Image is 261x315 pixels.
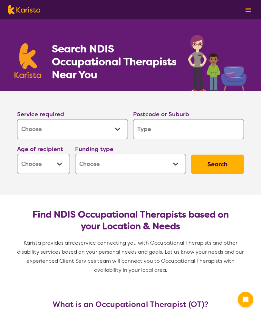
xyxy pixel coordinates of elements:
img: Karista logo [15,43,41,78]
h3: What is an Occupational Therapist (OT)? [15,300,247,309]
label: Age of recipient [17,145,63,153]
input: Type [133,119,244,139]
span: free [68,239,78,246]
img: menu [246,8,251,12]
span: service connecting you with Occupational Therapists and other disability services based on your p... [17,239,245,273]
img: occupational-therapy [188,35,247,91]
span: Karista provides a [24,239,68,246]
h1: Search NDIS Occupational Therapists Near You [52,42,177,81]
img: Karista logo [8,5,40,15]
label: Postcode or Suburb [133,110,189,118]
button: Search [191,155,244,174]
label: Funding type [75,145,113,153]
label: Service required [17,110,64,118]
h2: Find NDIS Occupational Therapists based on your Location & Needs [22,209,239,232]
